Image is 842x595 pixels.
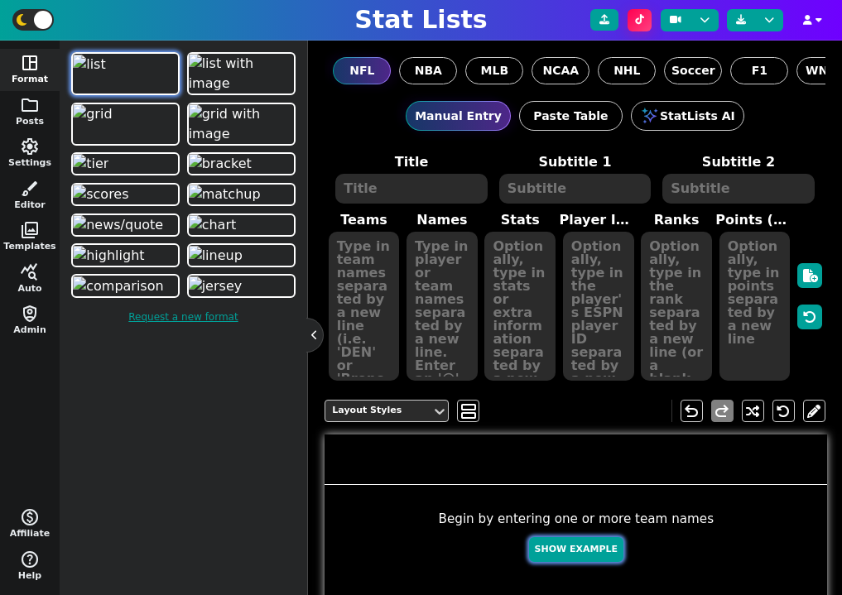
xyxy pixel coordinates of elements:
span: redo [712,401,732,421]
img: list with image [189,54,294,94]
label: Title [330,152,493,172]
img: matchup [189,185,261,204]
span: NCAA [542,62,579,79]
a: Request a new format [68,301,299,333]
span: brush [20,179,40,199]
img: jersey [189,276,243,296]
span: MLB [481,62,509,79]
img: tier [73,154,108,174]
span: monetization_on [20,507,40,527]
span: shield_person [20,304,40,324]
span: NFL [349,62,374,79]
span: photo_library [20,220,40,240]
button: undo [681,400,703,422]
label: Points (< 8 teams) [715,210,793,230]
label: Subtitle 2 [657,152,820,172]
button: StatLists AI [631,101,744,131]
img: comparison [73,276,163,296]
img: lineup [189,246,243,266]
span: help [20,549,40,569]
button: redo [711,400,734,422]
button: Show Example [529,537,623,563]
img: grid with image [189,104,294,144]
button: Paste Table [519,101,623,131]
span: query_stats [20,262,40,282]
img: scores [73,185,128,204]
label: Names [403,210,481,230]
img: grid [73,104,112,124]
img: list [73,55,106,74]
img: bracket [189,154,252,174]
span: undo [681,401,701,421]
h1: Stat Lists [354,5,487,35]
div: Begin by entering one or more team names [325,510,827,570]
span: folder [20,95,40,115]
label: Subtitle 1 [493,152,657,172]
label: Player ID/Image URL [560,210,638,230]
span: F1 [752,62,767,79]
button: Manual Entry [406,101,511,131]
span: NHL [613,62,640,79]
img: news/quote [73,215,163,235]
span: Soccer [671,62,715,79]
label: Teams [325,210,402,230]
label: Ranks [638,210,715,230]
img: highlight [73,246,144,266]
span: settings [20,137,40,156]
label: Stats [481,210,559,230]
span: NBA [415,62,442,79]
span: space_dashboard [20,53,40,73]
div: Layout Styles [332,404,425,418]
img: chart [189,215,237,235]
